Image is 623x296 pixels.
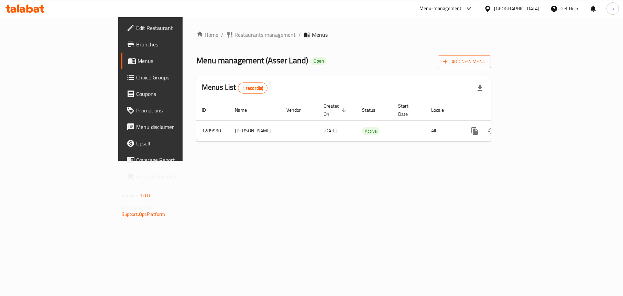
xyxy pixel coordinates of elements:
nav: breadcrumb [196,31,491,39]
li: / [298,31,301,39]
span: Start Date [398,102,417,118]
div: Export file [472,80,488,96]
span: Coverage Report [136,156,217,164]
a: Coverage Report [121,152,222,168]
span: [DATE] [324,126,338,135]
a: Grocery Checklist [121,168,222,185]
span: Add New Menu [443,57,485,66]
span: Vendor [286,106,310,114]
span: Locale [431,106,453,114]
a: Upsell [121,135,222,152]
th: Actions [461,100,538,121]
a: Support.OpsPlatform [122,210,165,219]
button: Change Status [483,123,500,139]
table: enhanced table [196,100,538,142]
a: Menus [121,53,222,69]
span: Menus [138,57,217,65]
span: Branches [136,40,217,48]
a: Choice Groups [121,69,222,86]
span: Status [362,106,384,114]
div: Menu-management [419,4,462,13]
a: Coupons [121,86,222,102]
span: Get support on: [122,203,153,212]
span: Menu management ( Asser Land ) [196,53,308,68]
a: Restaurants management [226,31,296,39]
span: Restaurants management [234,31,296,39]
a: Promotions [121,102,222,119]
li: / [221,31,223,39]
span: h [611,5,614,12]
a: Edit Restaurant [121,20,222,36]
span: Coupons [136,90,217,98]
a: Branches [121,36,222,53]
span: Upsell [136,139,217,147]
button: Add New Menu [438,55,491,68]
td: All [426,120,461,141]
span: 1 record(s) [238,85,267,91]
td: - [393,120,426,141]
span: ID [202,106,215,114]
span: Menus [312,31,328,39]
span: Created On [324,102,348,118]
span: 1.0.0 [140,191,150,200]
div: [GEOGRAPHIC_DATA] [494,5,539,12]
span: Choice Groups [136,73,217,81]
span: Menu disclaimer [136,123,217,131]
td: [PERSON_NAME] [229,120,281,141]
span: Active [362,127,380,135]
button: more [467,123,483,139]
span: Promotions [136,106,217,114]
div: Total records count [238,83,268,94]
span: Open [311,58,327,64]
span: Name [235,106,256,114]
span: Grocery Checklist [136,172,217,180]
a: Menu disclaimer [121,119,222,135]
span: Edit Restaurant [136,24,217,32]
span: Version: [122,191,139,200]
h2: Menus List [202,82,267,94]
